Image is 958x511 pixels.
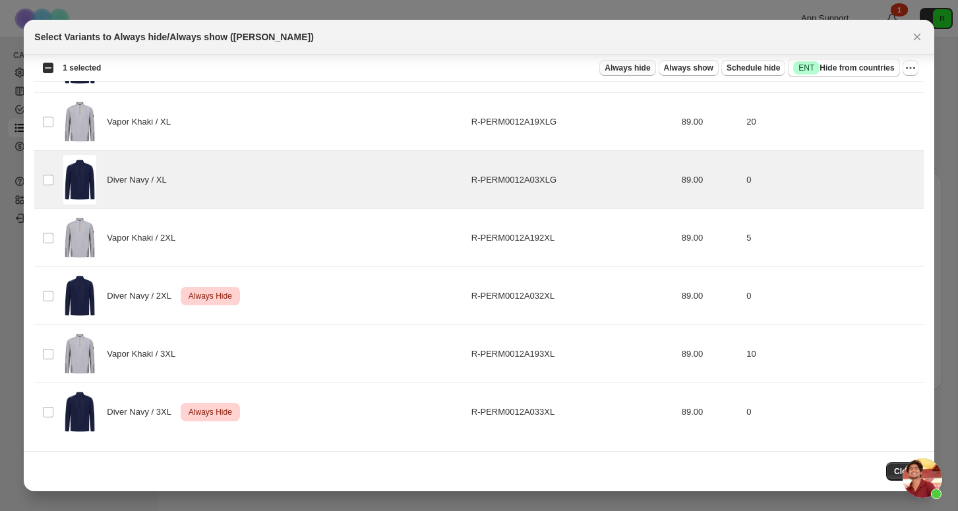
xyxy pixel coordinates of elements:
span: Diver Navy / 2XL [107,289,178,303]
h2: Select Variants to Always hide/Always show ([PERSON_NAME]) [34,30,313,44]
img: Namhan_Diver_Navy_1.jpg [63,155,96,204]
td: R-PERM0012A192XL [467,209,678,267]
span: Hide from countries [793,61,894,75]
td: R-PERM0012A19XLG [467,93,678,151]
td: 0 [742,151,923,209]
span: Always Hide [186,404,235,420]
td: 0 [742,383,923,441]
button: Schedule hide [721,60,785,76]
span: 1 selected [63,63,101,73]
button: Always show [659,60,719,76]
img: Namhan_Diver_Navy_1.jpg [63,387,96,436]
td: 89.00 [678,209,743,267]
td: 5 [742,209,923,267]
td: 89.00 [678,325,743,383]
span: Schedule hide [727,63,780,73]
span: Always hide [605,63,650,73]
button: Close [886,462,924,481]
img: Namhan_Vapor_Khaki_1.jpg [63,329,96,378]
span: Always Hide [186,288,235,304]
button: SuccessENTHide from countries [788,59,899,77]
img: Namhan_Vapor_Khaki_1.jpg [63,213,96,262]
td: R-PERM0012A033XL [467,383,678,441]
td: 89.00 [678,383,743,441]
span: Diver Navy / XL [107,173,173,187]
span: Vapor Khaki / 2XL [107,231,182,245]
td: 20 [742,93,923,151]
img: Namhan_Diver_Navy_1.jpg [63,271,96,320]
td: R-PERM0012A032XL [467,267,678,325]
img: Namhan_Vapor_Khaki_1.jpg [63,97,96,146]
button: More actions [903,60,918,76]
span: Vapor Khaki / XL [107,115,177,129]
span: ENT [798,63,814,73]
span: Always show [664,63,713,73]
a: Open chat [903,458,942,498]
span: Vapor Khaki / 3XL [107,347,182,361]
td: 89.00 [678,267,743,325]
td: R-PERM0012A193XL [467,325,678,383]
td: 89.00 [678,93,743,151]
td: 0 [742,267,923,325]
td: 89.00 [678,151,743,209]
button: Always hide [599,60,655,76]
span: Close [894,466,916,477]
td: R-PERM0012A03XLG [467,151,678,209]
span: Diver Navy / 3XL [107,406,178,419]
td: 10 [742,325,923,383]
button: Close [908,28,926,46]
